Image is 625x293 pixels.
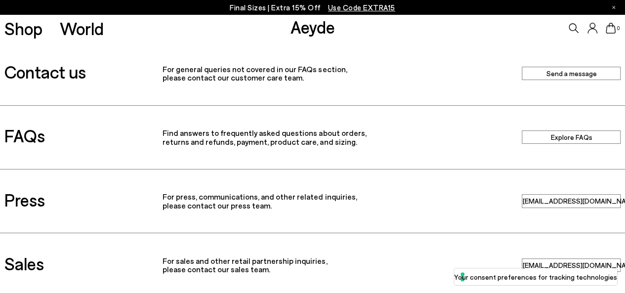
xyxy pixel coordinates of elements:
[522,67,621,80] a: Send a message
[616,26,621,31] span: 0
[60,20,104,37] a: World
[4,20,42,37] a: Shop
[606,23,616,34] a: 0
[522,194,621,208] a: press@aeyde.com
[163,65,462,82] p: For general queries not covered in our FAQs section, please contact our customer care team.
[163,128,462,146] p: Find answers to frequently asked questions about orders, returns and refunds, payment, product ca...
[230,1,395,14] p: Final Sizes | Extra 15% Off
[454,268,617,285] button: Your consent preferences for tracking technologies
[328,3,395,12] span: Navigate to /collections/ss25-final-sizes
[454,272,617,282] label: Your consent preferences for tracking technologies
[522,130,621,144] a: Explore FAQs
[163,256,462,274] p: For sales and other retail partnership inquiries, please contact our sales team.
[163,192,462,209] p: For press, communications, and other related inquiries, please contact our press team.
[522,258,621,272] a: sales@aeyde.com
[290,16,334,37] a: Aeyde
